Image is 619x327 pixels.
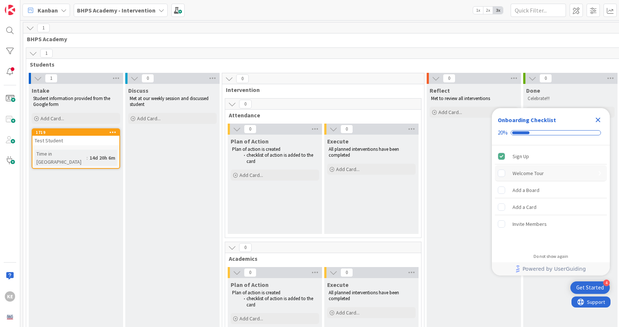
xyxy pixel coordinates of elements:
img: Visit kanbanzone.com [5,5,15,15]
span: 0 [239,100,252,109]
span: All planned interventions have been completed [329,146,400,158]
div: Checklist progress: 20% [498,129,604,136]
span: Powered by UserGuiding [522,264,586,273]
span: Academics [229,255,412,262]
div: Add a Card [513,203,536,212]
span: Plan of Action [231,138,269,145]
span: 0 [340,125,353,134]
div: Sign Up is complete. [495,148,607,164]
div: 4 [603,280,610,286]
div: 14d 20h 6m [88,154,117,162]
span: Attendance [229,111,412,119]
span: 0 [236,74,249,83]
span: 0 [443,74,455,83]
span: 1x [473,7,483,14]
div: Sign Up [513,152,529,161]
div: Checklist items [492,145,610,249]
span: Support [15,1,34,10]
span: 0 [239,243,252,252]
span: Add Card... [137,115,161,122]
div: Welcome Tour is incomplete. [495,165,607,181]
div: Time in [GEOGRAPHIC_DATA] [35,150,87,166]
div: Checklist Container [492,108,610,276]
span: Add Card... [438,109,462,115]
div: 1719 [36,130,119,135]
div: Get Started [576,284,604,291]
span: checklist of action is added to the card [246,152,314,164]
span: 0 [539,74,552,83]
span: 0 [141,74,154,83]
span: Add Card... [239,172,263,178]
span: Execute [327,138,349,145]
span: Discuss [128,87,148,94]
span: 0 [244,268,256,277]
span: 2x [483,7,493,14]
div: Open Get Started checklist, remaining modules: 4 [570,281,610,294]
div: Add a Board [513,186,539,195]
span: Execute [327,281,349,288]
span: 1 [45,74,57,83]
b: BHPS Academy - Intervention [77,7,155,14]
span: Plan of action is created [232,146,280,152]
span: Reflect [430,87,450,94]
span: 1 [37,24,50,32]
span: Add Card... [336,166,360,173]
span: : [87,154,88,162]
span: Add Card... [239,315,263,322]
span: Kanban [38,6,58,15]
span: Student information provided from the Google form [33,95,111,107]
span: Met at our weekly session and discussed student [130,95,210,107]
span: Students [30,61,611,68]
img: avatar [5,312,15,322]
div: Footer [492,262,610,276]
p: Celebrate!!! [528,96,613,102]
span: 0 [340,268,353,277]
span: Plan of action is created [232,289,280,296]
div: Invite Members [513,220,547,228]
span: Plan of Action [231,281,269,288]
div: Invite Members is incomplete. [495,216,607,232]
span: 3x [493,7,503,14]
span: Add Card... [41,115,64,122]
div: Do not show again [534,253,568,259]
input: Quick Filter... [511,4,566,17]
span: Met to review all interventions [431,95,490,102]
div: Add a Board is incomplete. [495,182,607,198]
div: Add a Card is incomplete. [495,199,607,215]
div: Onboarding Checklist [498,115,556,124]
span: BHPS Academy [27,35,614,43]
a: Powered by UserGuiding [496,262,606,276]
span: All planned interventions have been completed [329,289,400,302]
span: 0 [244,125,256,134]
span: 1 [40,49,53,58]
span: Add Card... [336,309,360,316]
div: KE [5,291,15,302]
span: checklist of action is added to the card [246,295,314,308]
div: Test Student [32,136,119,145]
span: Intervention [226,86,415,93]
span: Intake [32,87,49,94]
div: 1719Test Student [32,129,119,145]
div: Close Checklist [592,114,604,126]
div: Welcome Tour [513,169,544,178]
div: 1719 [32,129,119,136]
a: 1719Test StudentTime in [GEOGRAPHIC_DATA]:14d 20h 6m [32,128,120,169]
div: 20% [498,129,508,136]
span: Done [526,87,540,94]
